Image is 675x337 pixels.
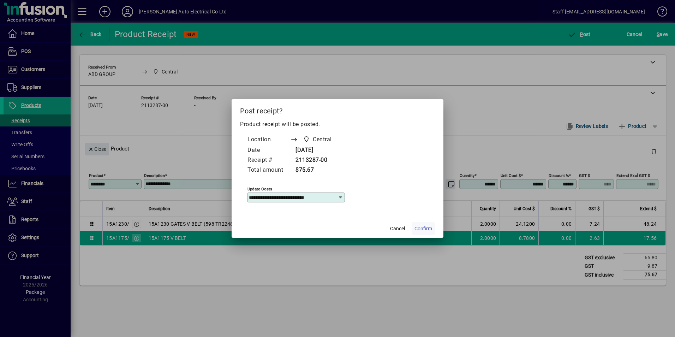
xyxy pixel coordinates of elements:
[247,146,290,155] td: Date
[414,225,432,232] span: Confirm
[290,155,345,165] td: 2113287-00
[240,120,435,129] p: Product receipt will be posted.
[290,165,345,175] td: $75.67
[390,225,405,232] span: Cancel
[247,165,290,175] td: Total amount
[386,222,409,235] button: Cancel
[301,135,335,144] span: Central
[313,135,332,144] span: Central
[232,99,443,120] h2: Post receipt?
[247,187,272,191] mat-label: Update costs
[247,155,290,165] td: Receipt #
[247,134,290,146] td: Location
[412,222,435,235] button: Confirm
[290,146,345,155] td: [DATE]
